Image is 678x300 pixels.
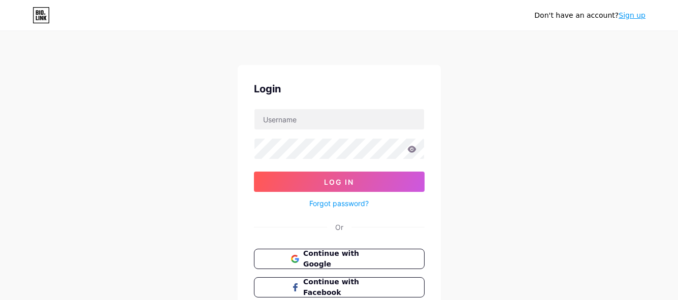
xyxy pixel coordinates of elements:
a: Forgot password? [309,198,369,209]
a: Sign up [619,11,645,19]
span: Continue with Facebook [303,277,387,298]
div: Login [254,81,425,96]
input: Username [254,109,424,129]
span: Continue with Google [303,248,387,270]
div: Or [335,222,343,232]
button: Log In [254,172,425,192]
button: Continue with Facebook [254,277,425,297]
button: Continue with Google [254,249,425,269]
div: Don't have an account? [534,10,645,21]
span: Log In [324,178,354,186]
